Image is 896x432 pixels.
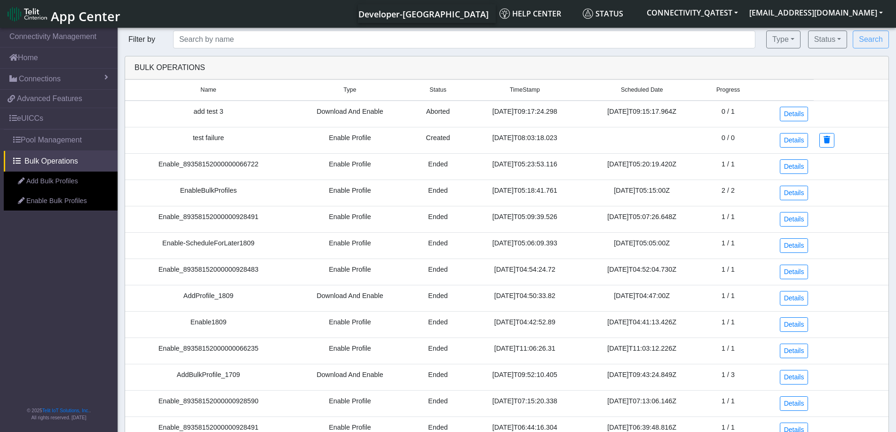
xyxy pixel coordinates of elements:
td: 2 / 2 [702,180,754,206]
td: [DATE]T05:23:53.116 [468,153,582,180]
span: Developer-[GEOGRAPHIC_DATA] [358,8,489,20]
a: Details [780,291,809,306]
td: Enable Profile [292,127,408,153]
span: Help center [500,8,561,19]
a: Details [780,396,809,411]
td: [DATE]T04:41:13.426Z [582,311,702,338]
td: Enable Profile [292,180,408,206]
a: Details [780,186,809,200]
td: Ended [408,285,468,311]
td: Download And Enable [292,285,408,311]
a: Details [780,133,809,148]
td: Enable_89358152000000928590 [125,390,292,416]
td: 0 / 0 [702,127,754,153]
td: [DATE]T04:52:04.730Z [582,259,702,285]
td: 1 / 1 [702,206,754,232]
a: Your current platform instance [358,4,488,23]
span: Advanced Features [17,93,82,104]
td: Enable-ScheduleForLater1809 [125,232,292,259]
a: Pool Management [4,130,118,150]
td: Enable_89358152000000928483 [125,259,292,285]
td: AddProfile_1809 [125,285,292,311]
a: Enable Bulk Profiles [4,191,118,211]
td: 1 / 1 [702,285,754,311]
td: [DATE]T07:15:20.338 [468,390,582,416]
td: [DATE]T09:15:17.964Z [582,101,702,127]
td: 1 / 1 [702,232,754,259]
td: Ended [408,311,468,338]
span: TimeStamp [510,86,540,94]
td: 1 / 1 [702,338,754,364]
td: Enable_89358152000000066235 [125,338,292,364]
td: Download And Enable [292,364,408,390]
a: Telit IoT Solutions, Inc. [42,408,89,413]
td: Ended [408,180,468,206]
td: [DATE]T09:17:24.298 [468,101,582,127]
a: Details [780,317,809,332]
td: [DATE]T08:03:18.023 [468,127,582,153]
td: 1 / 1 [702,153,754,180]
span: Bulk Operations [24,156,78,167]
td: Ended [408,390,468,416]
td: [DATE]T05:09:39.526 [468,206,582,232]
a: Details [780,212,809,227]
td: Ended [408,259,468,285]
td: 1 / 3 [702,364,754,390]
td: [DATE]T04:47:00Z [582,285,702,311]
a: Details [780,344,809,358]
td: [DATE]T05:20:19.420Z [582,153,702,180]
a: Details [780,370,809,385]
button: Status [808,31,847,48]
td: [DATE]T05:06:09.393 [468,232,582,259]
button: Search [853,31,889,48]
td: Aborted [408,101,468,127]
td: Created [408,127,468,153]
td: 1 / 1 [702,259,754,285]
a: Bulk Operations [4,151,118,172]
span: Filter by [125,35,159,43]
td: Enable Profile [292,338,408,364]
a: App Center [8,4,119,24]
input: Search by name [173,31,755,48]
td: [DATE]T04:50:33.82 [468,285,582,311]
a: Details [780,159,809,174]
td: AddBulkProfile_1709 [125,364,292,390]
span: App Center [51,8,120,25]
img: knowledge.svg [500,8,510,19]
td: Ended [408,206,468,232]
td: Enable1809 [125,311,292,338]
span: Status [583,8,623,19]
td: [DATE]T11:03:12.226Z [582,338,702,364]
span: Scheduled Date [621,86,663,94]
span: Progress [716,86,740,94]
img: logo-telit-cinterion-gw-new.png [8,7,47,22]
td: Ended [408,153,468,180]
td: 1 / 1 [702,390,754,416]
td: Enable Profile [292,232,408,259]
button: [EMAIL_ADDRESS][DOMAIN_NAME] [744,4,888,21]
td: Enable Profile [292,311,408,338]
td: [DATE]T09:52:10.405 [468,364,582,390]
a: Status [579,4,641,23]
button: Type [766,31,801,48]
td: [DATE]T11:06:26.31 [468,338,582,364]
td: EnableBulkProfiles [125,180,292,206]
img: status.svg [583,8,593,19]
td: [DATE]T04:42:52.89 [468,311,582,338]
td: Enable_89358152000000928491 [125,206,292,232]
td: 0 / 1 [702,101,754,127]
td: Enable Profile [292,153,408,180]
td: Enable Profile [292,259,408,285]
a: Details [780,265,809,279]
td: add test 3 [125,101,292,127]
td: [DATE]T05:15:00Z [582,180,702,206]
td: Ended [408,232,468,259]
td: Download And Enable [292,101,408,127]
td: Enable_89358152000000066722 [125,153,292,180]
td: [DATE]T09:43:24.849Z [582,364,702,390]
span: Connections [19,73,61,85]
td: Ended [408,364,468,390]
td: Enable Profile [292,206,408,232]
td: Ended [408,338,468,364]
a: Details [780,107,809,121]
